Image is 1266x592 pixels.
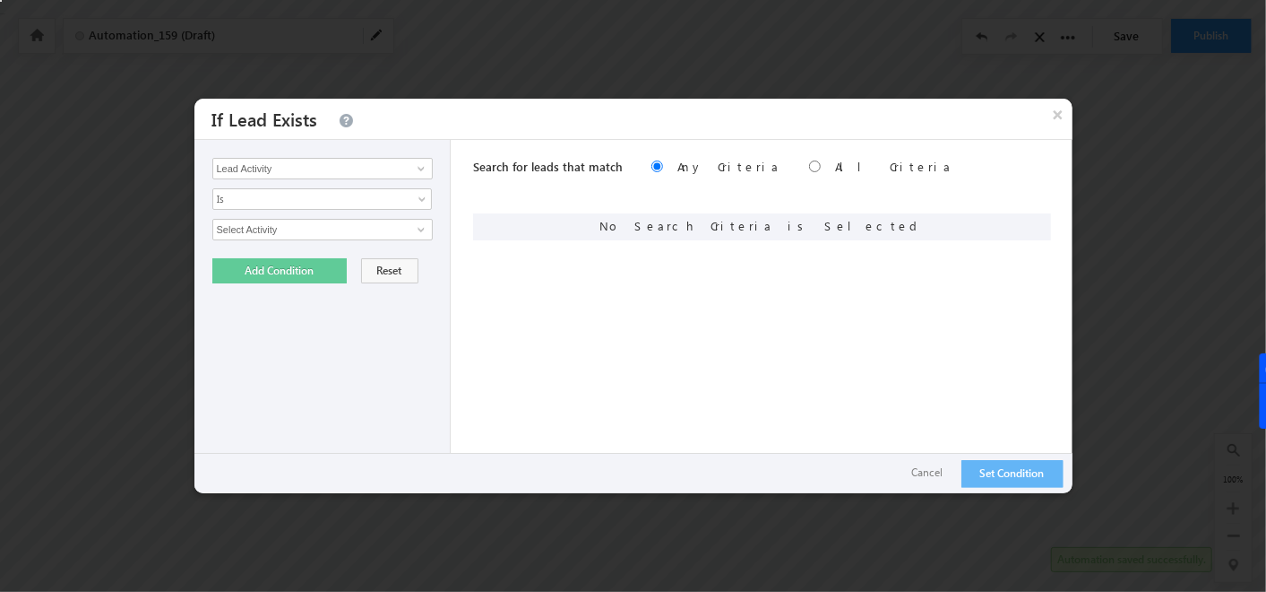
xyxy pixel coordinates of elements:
button: Set Condition [961,460,1064,488]
a: Is [212,188,432,210]
button: Cancel [894,460,961,486]
div: No Search Criteria is Selected [473,213,1051,240]
button: Add Condition [212,258,347,283]
a: Show All Items [408,221,430,239]
span: Is [213,191,408,207]
label: All Criteria [835,159,952,174]
a: Show All Items [408,160,430,178]
button: × [1044,99,1072,130]
span: Search for leads that match [473,159,623,174]
h3: If Lead Exists [212,99,318,139]
input: Type to Search [212,219,433,240]
label: Any Criteria [677,159,780,174]
input: Type to Search [212,158,433,179]
button: Reset [361,258,418,283]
